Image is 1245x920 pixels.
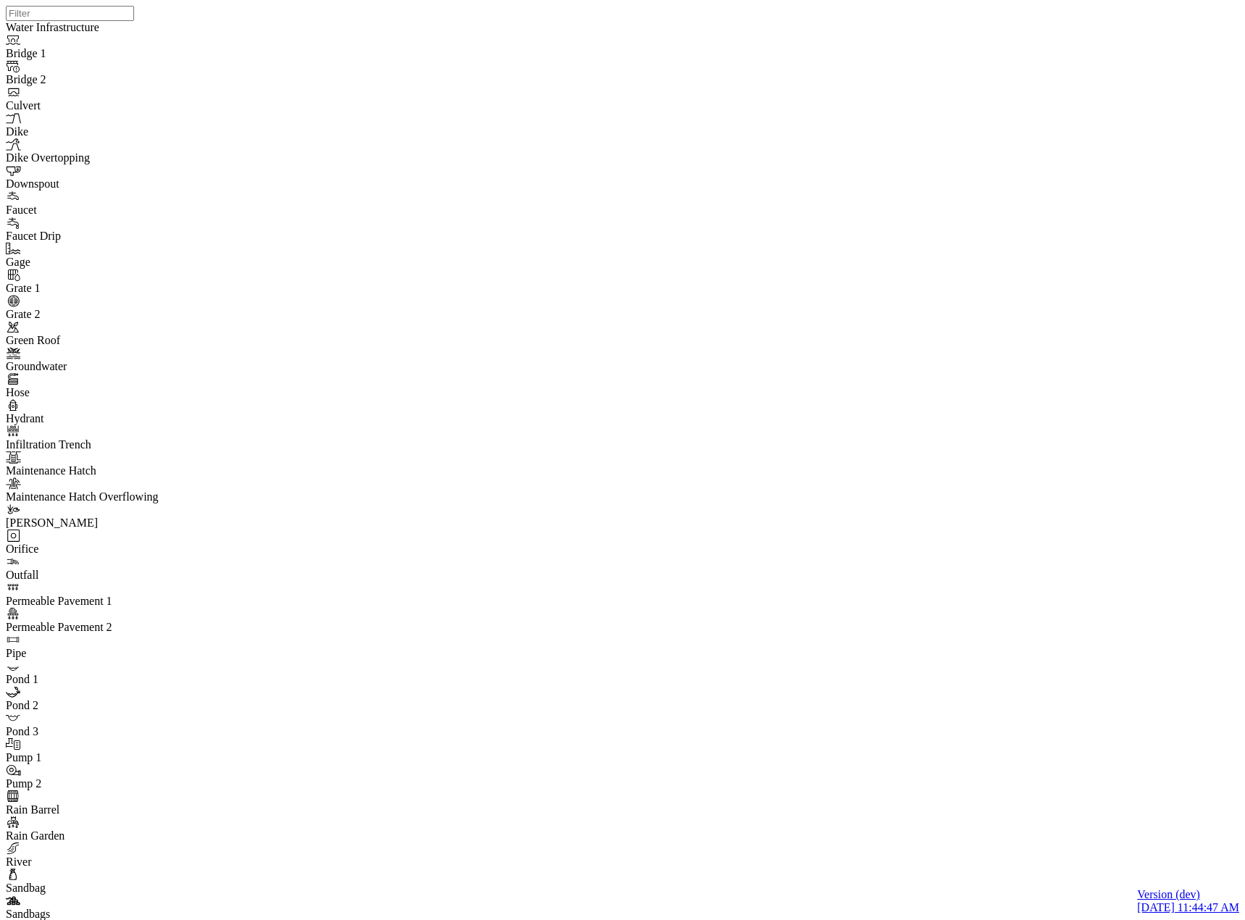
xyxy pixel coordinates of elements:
div: Sandbag [6,882,203,895]
div: Grate 1 [6,282,203,295]
div: Maintenance Hatch Overflowing [6,490,203,503]
div: Groundwater [6,360,203,373]
div: Grate 2 [6,308,203,321]
a: Version (dev) [DATE] 11:44:47 AM [1137,888,1239,914]
div: Faucet Drip [6,230,203,243]
div: Pump 1 [6,751,203,764]
div: Dike [6,125,203,138]
div: Permeable Pavement 2 [6,621,203,634]
div: Outfall [6,569,203,582]
div: Green Roof [6,334,203,347]
div: Culvert [6,99,203,112]
div: Hose [6,386,203,399]
div: Pump 2 [6,777,203,790]
div: Rain Barrel [6,803,203,816]
div: Pond 1 [6,673,203,686]
div: Infiltration Trench [6,438,203,451]
div: Maintenance Hatch [6,464,203,477]
div: River [6,856,203,869]
div: Pipe [6,647,203,660]
div: Faucet [6,204,203,217]
div: Gage [6,256,203,269]
div: Water Infrastructure [6,21,203,34]
div: Downspout [6,177,203,191]
div: Pond 2 [6,699,203,712]
span: [DATE] 11:44:47 AM [1137,901,1239,913]
div: Permeable Pavement 1 [6,595,203,608]
div: Orifice [6,543,203,556]
input: Filter [6,6,134,21]
div: Pond 3 [6,725,203,738]
div: [PERSON_NAME] [6,517,203,530]
div: Dike Overtopping [6,151,203,164]
div: Hydrant [6,412,203,425]
div: Rain Garden [6,829,203,842]
div: Bridge 1 [6,47,203,60]
div: Bridge 2 [6,73,203,86]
